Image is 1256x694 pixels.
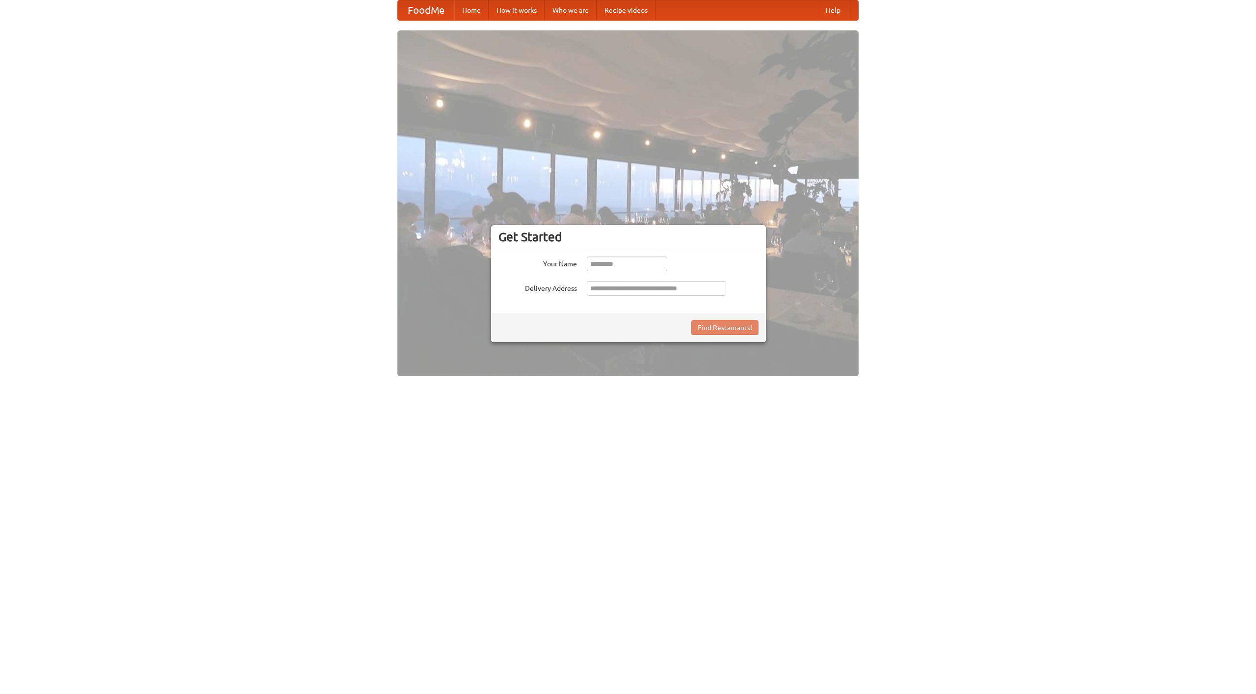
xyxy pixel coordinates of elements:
a: How it works [489,0,545,20]
button: Find Restaurants! [691,320,759,335]
a: Who we are [545,0,597,20]
label: Delivery Address [498,281,577,293]
a: Home [454,0,489,20]
label: Your Name [498,257,577,269]
a: Recipe videos [597,0,655,20]
h3: Get Started [498,230,759,244]
a: Help [818,0,848,20]
a: FoodMe [398,0,454,20]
